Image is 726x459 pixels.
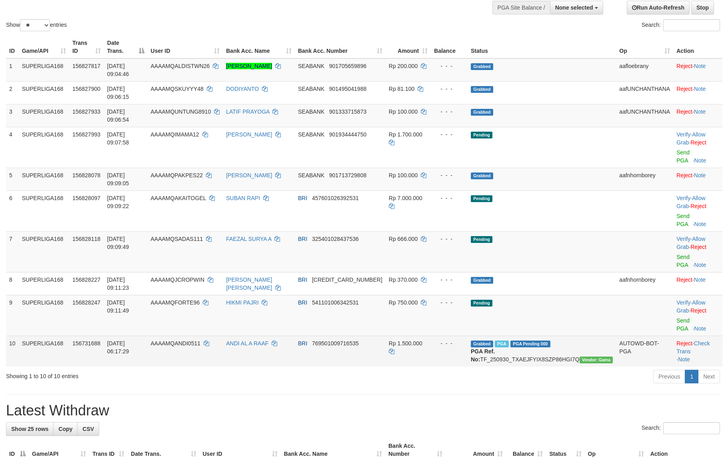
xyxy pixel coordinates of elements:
[653,370,685,383] a: Previous
[19,36,69,58] th: Game/API: activate to sort column ascending
[676,131,690,138] a: Verify
[694,325,706,332] a: Note
[226,195,260,201] a: SUBAN RAPI
[389,299,418,306] span: Rp 750.000
[298,195,307,201] span: BRI
[107,340,129,355] span: [DATE] 06:17:29
[694,63,706,69] a: Note
[72,131,100,138] span: 156827993
[434,62,464,70] div: - - -
[295,36,386,58] th: Bank Acc. Number: activate to sort column ascending
[471,63,493,70] span: Grabbed
[673,81,722,104] td: ·
[673,231,722,272] td: · ·
[694,277,706,283] a: Note
[471,236,492,243] span: Pending
[694,221,706,227] a: Note
[151,299,200,306] span: AAAAMQFORTE96
[107,131,129,146] span: [DATE] 09:07:58
[471,132,492,138] span: Pending
[468,36,616,58] th: Status
[82,426,94,432] span: CSV
[19,190,69,231] td: SUPERLIGA168
[471,300,492,307] span: Pending
[104,36,148,58] th: Date Trans.: activate to sort column descending
[298,86,324,92] span: SEABANK
[107,108,129,123] span: [DATE] 09:06:54
[690,244,706,250] a: Reject
[6,127,19,168] td: 4
[676,195,705,209] span: ·
[616,58,673,82] td: aafloebrany
[676,299,705,314] span: ·
[471,341,493,347] span: Grabbed
[492,1,550,14] div: PGA Site Balance /
[471,109,493,116] span: Grabbed
[226,236,271,242] a: FAEZAL SURYA A
[226,172,272,178] a: [PERSON_NAME]
[6,81,19,104] td: 2
[676,317,690,332] a: Send PGA
[434,299,464,307] div: - - -
[151,63,210,69] span: AAAAMQALDISTWN26
[151,236,203,242] span: AAAAMQSADAS111
[471,277,493,284] span: Grabbed
[495,341,509,347] span: Marked by aafromsomean
[6,36,19,58] th: ID
[627,1,690,14] a: Run Auto-Refresh
[298,108,324,115] span: SEABANK
[148,36,223,58] th: User ID: activate to sort column ascending
[329,108,366,115] span: Copy 901333715873 to clipboard
[151,172,203,178] span: AAAAMQPAKPES22
[19,58,69,82] td: SUPERLIGA168
[107,86,129,100] span: [DATE] 09:06:15
[226,131,272,138] a: [PERSON_NAME]
[389,131,422,138] span: Rp 1.700.000
[676,108,692,115] a: Reject
[616,336,673,367] td: AUTOWD-BOT-PGA
[555,4,593,11] span: None selected
[616,168,673,190] td: aafnhornborey
[676,63,692,69] a: Reject
[312,236,359,242] span: Copy 325401028437536 to clipboard
[11,426,48,432] span: Show 25 rows
[676,340,692,347] a: Reject
[226,63,272,69] a: [PERSON_NAME]
[72,195,100,201] span: 156828097
[698,370,720,383] a: Next
[673,104,722,127] td: ·
[678,356,690,363] a: Note
[6,190,19,231] td: 6
[19,104,69,127] td: SUPERLIGA168
[690,139,706,146] a: Reject
[6,19,67,31] label: Show entries
[694,108,706,115] a: Note
[389,277,418,283] span: Rp 370.000
[389,236,418,242] span: Rp 666.000
[616,272,673,295] td: aafnhornborey
[676,195,690,201] a: Verify
[694,172,706,178] a: Note
[676,277,692,283] a: Reject
[72,63,100,69] span: 156827817
[58,426,72,432] span: Copy
[329,86,366,92] span: Copy 901495041988 to clipboard
[107,63,129,77] span: [DATE] 09:04:46
[434,235,464,243] div: - - -
[663,422,720,434] input: Search:
[642,19,720,31] label: Search:
[298,63,324,69] span: SEABANK
[642,422,720,434] label: Search:
[19,127,69,168] td: SUPERLIGA168
[434,171,464,179] div: - - -
[673,58,722,82] td: ·
[226,340,268,347] a: ANDI AL A RAAF
[691,1,714,14] a: Stop
[329,131,366,138] span: Copy 901934444750 to clipboard
[6,58,19,82] td: 1
[19,295,69,336] td: SUPERLIGA168
[77,422,99,436] a: CSV
[616,104,673,127] td: aafUNCHANTHANA
[19,272,69,295] td: SUPERLIGA168
[431,36,468,58] th: Balance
